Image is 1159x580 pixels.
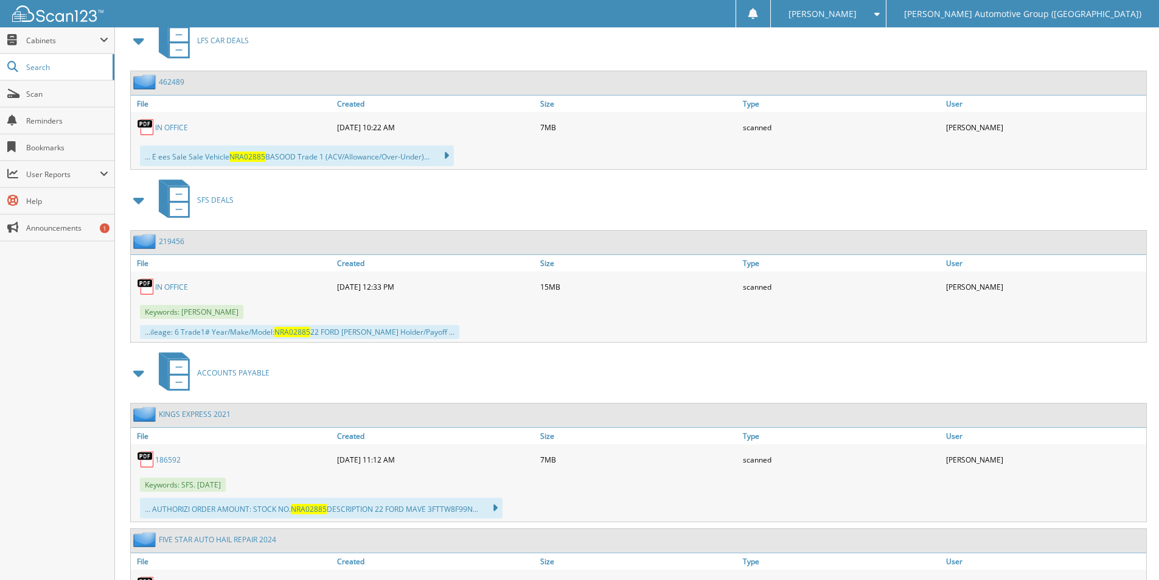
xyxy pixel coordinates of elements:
a: Type [740,428,943,444]
a: 219456 [159,236,184,246]
span: ACCOUNTS PAYABLE [197,368,270,378]
div: [PERSON_NAME] [943,447,1146,472]
span: Scan [26,89,108,99]
a: 462489 [159,77,184,87]
a: ACCOUNTS PAYABLE [151,349,270,397]
span: NRA02885 [291,504,327,514]
a: User [943,553,1146,570]
div: ...ileage: 6 Trade1# Year/Make/Model: 22 FORD [PERSON_NAME] Holder/Payoff ... [140,325,459,339]
a: FIVE STAR AUTO HAIL REPAIR 2024 [159,534,276,545]
div: 15MB [537,274,740,299]
div: [DATE] 12:33 PM [334,274,537,299]
a: File [131,428,334,444]
div: [PERSON_NAME] [943,274,1146,299]
div: [DATE] 10:22 AM [334,115,537,139]
a: Size [537,553,740,570]
span: NRA02885 [229,152,265,162]
a: 186592 [155,455,181,465]
a: Type [740,553,943,570]
span: SFS DEALS [197,195,234,205]
span: Announcements [26,223,108,233]
span: Help [26,196,108,206]
a: User [943,96,1146,112]
a: Size [537,428,740,444]
a: LFS CAR DEALS [151,16,249,65]
div: scanned [740,274,943,299]
div: 7MB [537,115,740,139]
a: Created [334,428,537,444]
a: File [131,553,334,570]
img: folder2.png [133,407,159,422]
a: Created [334,255,537,271]
span: LFS CAR DEALS [197,35,249,46]
span: Bookmarks [26,142,108,153]
a: User [943,428,1146,444]
div: ... E ees Sale Sale Vehicle BASOOD Trade 1 (ACV/Allowance/Over-Under)... [140,145,454,166]
span: Cabinets [26,35,100,46]
span: Keywords: [PERSON_NAME] [140,305,243,319]
div: 1 [100,223,110,233]
a: IN OFFICE [155,122,188,133]
span: Keywords: SFS. [DATE] [140,478,226,492]
a: Size [537,255,740,271]
a: Type [740,255,943,271]
div: [PERSON_NAME] [943,115,1146,139]
div: [DATE] 11:12 AM [334,447,537,472]
img: PDF.png [137,118,155,136]
a: Created [334,553,537,570]
div: scanned [740,115,943,139]
a: File [131,255,334,271]
a: KINGS EXPRESS 2021 [159,409,231,419]
span: [PERSON_NAME] [788,10,857,18]
span: Reminders [26,116,108,126]
a: User [943,255,1146,271]
div: scanned [740,447,943,472]
span: [PERSON_NAME] Automotive Group ([GEOGRAPHIC_DATA]) [904,10,1141,18]
a: SFS DEALS [151,176,234,224]
div: ... AUTHORIZI ORDER AMOUNT: STOCK NO. DESCRIPTION 22 FORD MAVE 3FTTW8F99N... [140,498,503,519]
span: Search [26,62,106,72]
a: IN OFFICE [155,282,188,292]
img: PDF.png [137,278,155,296]
div: 7MB [537,447,740,472]
a: File [131,96,334,112]
img: folder2.png [133,532,159,547]
img: folder2.png [133,234,159,249]
img: scan123-logo-white.svg [12,5,103,22]
a: Size [537,96,740,112]
a: Type [740,96,943,112]
img: PDF.png [137,450,155,469]
span: User Reports [26,169,100,180]
a: Created [334,96,537,112]
span: NRA02885 [274,327,310,337]
img: folder2.png [133,74,159,89]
